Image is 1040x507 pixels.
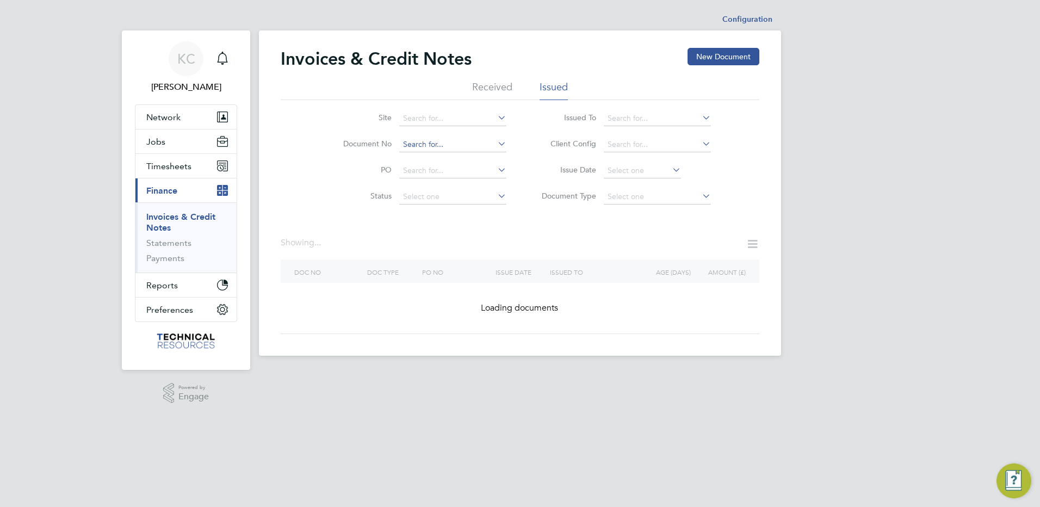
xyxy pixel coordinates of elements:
[399,189,506,205] input: Select one
[534,113,596,122] label: Issued To
[399,111,506,126] input: Search for...
[399,163,506,178] input: Search for...
[329,191,392,201] label: Status
[540,81,568,100] li: Issued
[534,139,596,149] label: Client Config
[146,280,178,290] span: Reports
[146,253,184,263] a: Payments
[146,137,165,147] span: Jobs
[329,113,392,122] label: Site
[281,237,323,249] div: Showing
[146,238,191,248] a: Statements
[722,9,772,30] li: Configuration
[146,112,181,122] span: Network
[163,383,209,404] a: Powered byEngage
[399,137,506,152] input: Search for...
[314,237,321,248] span: ...
[135,333,237,350] a: Go to home page
[135,129,237,153] button: Jobs
[604,163,681,178] input: Select one
[146,186,177,196] span: Finance
[135,273,237,297] button: Reports
[146,161,191,171] span: Timesheets
[281,48,472,70] h2: Invoices & Credit Notes
[135,81,237,94] span: Kate Cordery
[135,298,237,321] button: Preferences
[688,48,759,65] button: New Document
[472,81,512,100] li: Received
[604,189,711,205] input: Select one
[996,463,1031,498] button: Engage Resource Center
[135,178,237,202] button: Finance
[604,111,711,126] input: Search for...
[178,383,209,392] span: Powered by
[604,137,711,152] input: Search for...
[156,333,217,350] img: technicalresources-logo-retina.png
[534,165,596,175] label: Issue Date
[329,165,392,175] label: PO
[135,154,237,178] button: Timesheets
[146,212,215,233] a: Invoices & Credit Notes
[135,41,237,94] a: KC[PERSON_NAME]
[146,305,193,315] span: Preferences
[177,52,195,66] span: KC
[122,30,250,370] nav: Main navigation
[329,139,392,149] label: Document No
[135,202,237,273] div: Finance
[534,191,596,201] label: Document Type
[135,105,237,129] button: Network
[178,392,209,401] span: Engage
